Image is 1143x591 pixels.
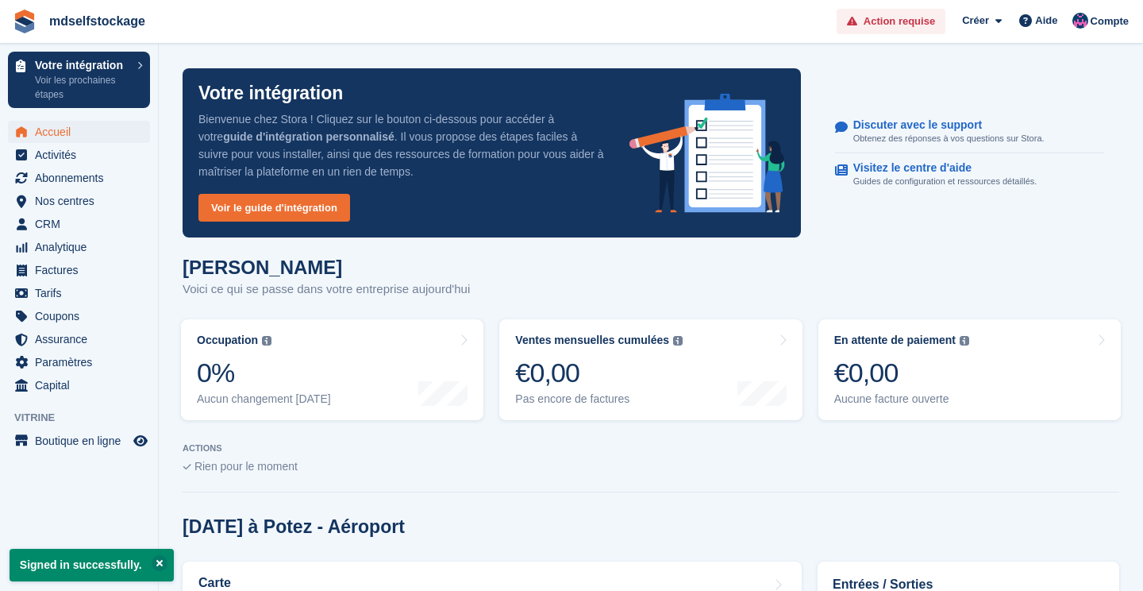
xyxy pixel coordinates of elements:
[14,410,158,426] span: Vitrine
[8,144,150,166] a: menu
[35,60,129,71] p: Votre intégration
[197,357,331,389] div: 0%
[853,175,1037,188] p: Guides de configuration et ressources détaillés.
[499,319,802,420] a: Ventes mensuelles cumulées €0,00 Pas encore de factures
[223,130,394,143] strong: guide d'intégration personnalisé
[818,319,1121,420] a: En attente de paiement €0,00 Aucune facture ouverte
[198,576,231,590] h2: Carte
[35,213,130,235] span: CRM
[853,161,1025,175] p: Visitez le centre d'aide
[43,8,152,34] a: mdselfstockage
[35,167,130,189] span: Abonnements
[960,336,969,346] img: icon-info-grey-7440780725fd019a000dd9b08b2336e03edf1995a4989e88bcd33f0948082b44.svg
[8,328,150,350] a: menu
[8,167,150,189] a: menu
[8,236,150,258] a: menu
[515,334,669,347] div: Ventes mensuelles cumulées
[183,443,1119,454] p: ACTIONS
[35,236,130,258] span: Analytique
[853,118,1032,132] p: Discuter avec le support
[35,305,130,327] span: Coupons
[198,84,343,102] p: Votre intégration
[13,10,37,33] img: stora-icon-8386f47178a22dfd0bd8f6a31ec36ba5ce8667c1dd55bd0f319d3a0aa187defe.svg
[515,357,683,389] div: €0,00
[35,190,130,212] span: Nos centres
[834,357,969,389] div: €0,00
[8,282,150,304] a: menu
[629,94,785,213] img: onboarding-info-6c161a55d2c0e0a8cae90662b2fe09162a5109e8cc188191df67fb4f79e88e88.svg
[853,132,1045,145] p: Obtenez des réponses à vos questions sur Stora.
[35,374,130,396] span: Capital
[8,259,150,281] a: menu
[198,194,350,222] a: Voir le guide d'intégration
[8,305,150,327] a: menu
[864,14,935,29] span: Action requise
[35,144,130,166] span: Activités
[515,392,683,406] div: Pas encore de factures
[834,392,969,406] div: Aucune facture ouverte
[10,549,174,581] p: Signed in successfully.
[35,328,130,350] span: Assurance
[131,431,150,450] a: Boutique d'aperçu
[35,259,130,281] span: Factures
[35,282,130,304] span: Tarifs
[8,374,150,396] a: menu
[8,430,150,452] a: menu
[8,351,150,373] a: menu
[35,121,130,143] span: Accueil
[183,280,470,299] p: Voici ce qui se passe dans votre entreprise aujourd'hui
[837,9,945,35] a: Action requise
[673,336,683,346] img: icon-info-grey-7440780725fd019a000dd9b08b2336e03edf1995a4989e88bcd33f0948082b44.svg
[962,13,989,29] span: Créer
[262,336,271,346] img: icon-info-grey-7440780725fd019a000dd9b08b2336e03edf1995a4989e88bcd33f0948082b44.svg
[181,319,483,420] a: Occupation 0% Aucun changement [DATE]
[8,190,150,212] a: menu
[8,213,150,235] a: menu
[183,464,191,470] img: blank_slate_check_icon-ba018cac091ee9be17c0a81a6c232d5eb81de652e7a59be601be346b1b6ddf79.svg
[8,52,150,108] a: Votre intégration Voir les prochaines étapes
[1035,13,1057,29] span: Aide
[197,392,331,406] div: Aucun changement [DATE]
[35,430,130,452] span: Boutique en ligne
[198,110,604,180] p: Bienvenue chez Stora ! Cliquez sur le bouton ci-dessous pour accéder à votre . Il vous propose de...
[183,257,470,278] h1: [PERSON_NAME]
[8,121,150,143] a: menu
[35,73,129,102] p: Voir les prochaines étapes
[183,516,405,538] h2: [DATE] à Potez - Aéroport
[35,351,130,373] span: Paramètres
[1091,14,1129,29] span: Compte
[835,153,1104,196] a: Visitez le centre d'aide Guides de configuration et ressources détaillés.
[834,334,956,347] div: En attente de paiement
[194,460,298,473] span: Rien pour le moment
[835,110,1104,154] a: Discuter avec le support Obtenez des réponses à vos questions sur Stora.
[197,334,258,347] div: Occupation
[1072,13,1088,29] img: Melvin Dabonneville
